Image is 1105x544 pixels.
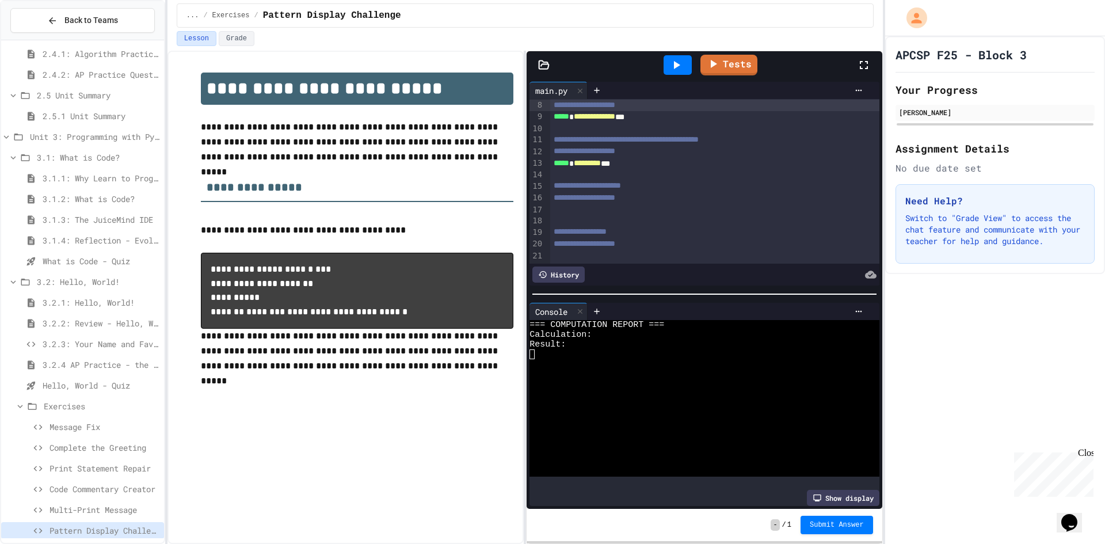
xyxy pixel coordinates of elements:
div: 16 [529,192,544,204]
div: 12 [529,146,544,158]
span: 3.2: Hello, World! [37,276,159,288]
span: 3.1.1: Why Learn to Program? [43,172,159,184]
h3: Need Help? [905,194,1085,208]
span: ... [186,11,199,20]
span: Code Commentary Creator [49,483,159,495]
div: 15 [529,181,544,192]
span: 3.2.2: Review - Hello, World! [43,317,159,329]
div: History [532,267,585,283]
button: Back to Teams [10,8,155,33]
h2: Your Progress [896,82,1095,98]
span: Unit 3: Programming with Python [30,131,159,143]
span: Pattern Display Challenge [263,9,401,22]
span: Back to Teams [64,14,118,26]
span: Print Statement Repair [49,462,159,474]
p: Switch to "Grade View" to access the chat feature and communicate with your teacher for help and ... [905,212,1085,247]
div: 10 [529,123,544,135]
span: === COMPUTATION REPORT === [529,320,664,330]
span: Hello, World - Quiz [43,379,159,391]
div: 9 [529,111,544,123]
span: 3.1.2: What is Code? [43,193,159,205]
div: 8 [529,100,544,111]
span: Pattern Display Challenge [49,524,159,537]
div: No due date set [896,161,1095,175]
span: Exercises [212,11,250,20]
span: 2.5.1 Unit Summary [43,110,159,122]
span: Result: [529,340,566,349]
div: [PERSON_NAME] [899,107,1091,117]
div: Chat with us now!Close [5,5,79,73]
a: Tests [700,55,757,75]
span: What is Code - Quiz [43,255,159,267]
div: 13 [529,158,544,169]
span: 2.5 Unit Summary [37,89,159,101]
span: / [203,11,207,20]
div: 11 [529,134,544,146]
div: 18 [529,215,544,227]
div: Console [529,306,573,318]
div: My Account [894,5,930,31]
div: 19 [529,227,544,238]
div: Console [529,303,588,320]
div: 17 [529,204,544,216]
iframe: chat widget [1009,448,1093,497]
span: Message Fix [49,421,159,433]
iframe: chat widget [1057,498,1093,532]
span: 3.2.4 AP Practice - the DISPLAY Procedure [43,359,159,371]
button: Submit Answer [801,516,873,534]
span: 2.4.2: AP Practice Questions [43,69,159,81]
span: Complete the Greeting [49,442,159,454]
div: 14 [529,169,544,181]
button: Grade [219,31,254,46]
span: / [782,520,786,530]
button: Lesson [177,31,216,46]
span: Calculation: [529,330,592,340]
span: 3.2.3: Your Name and Favorite Movie [43,338,159,350]
span: - [771,519,779,531]
div: main.py [529,82,588,99]
span: 3.1.3: The JuiceMind IDE [43,214,159,226]
h1: APCSP F25 - Block 3 [896,47,1027,63]
span: 1 [787,520,791,530]
span: Exercises [44,400,159,412]
span: 3.1: What is Code? [37,151,159,163]
span: / [254,11,258,20]
span: 3.2.1: Hello, World! [43,296,159,309]
span: Submit Answer [810,520,864,530]
div: main.py [529,85,573,97]
div: Show display [807,490,879,506]
div: 20 [529,238,544,250]
h2: Assignment Details [896,140,1095,157]
span: 2.4.1: Algorithm Practice Exercises [43,48,159,60]
span: 3.1.4: Reflection - Evolving Technology [43,234,159,246]
div: 21 [529,250,544,262]
span: Multi-Print Message [49,504,159,516]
